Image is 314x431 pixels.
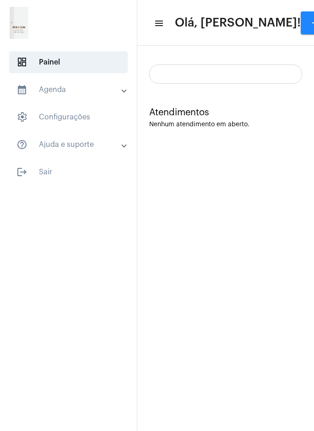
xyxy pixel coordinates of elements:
span: Configurações [9,106,128,128]
span: Sair [9,161,128,183]
span: sidenav icon [16,112,27,123]
mat-icon: sidenav icon [16,167,27,178]
img: 21e865a3-0c32-a0ee-b1ff-d681ccd3ac4b.png [7,5,31,41]
mat-icon: sidenav icon [16,84,27,95]
span: Olá, [PERSON_NAME]! [175,16,301,30]
mat-panel-title: Agenda [16,84,122,95]
mat-panel-title: Ajuda e suporte [16,139,122,150]
span: Painel [9,51,128,73]
mat-expansion-panel-header: sidenav iconAjuda e suporte [5,134,137,156]
div: Nenhum atendimento em aberto. [149,121,302,128]
mat-icon: sidenav icon [154,18,163,29]
mat-expansion-panel-header: sidenav iconAgenda [5,79,137,101]
mat-icon: sidenav icon [16,139,27,150]
span: sidenav icon [16,57,27,68]
div: Atendimentos [149,108,302,118]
